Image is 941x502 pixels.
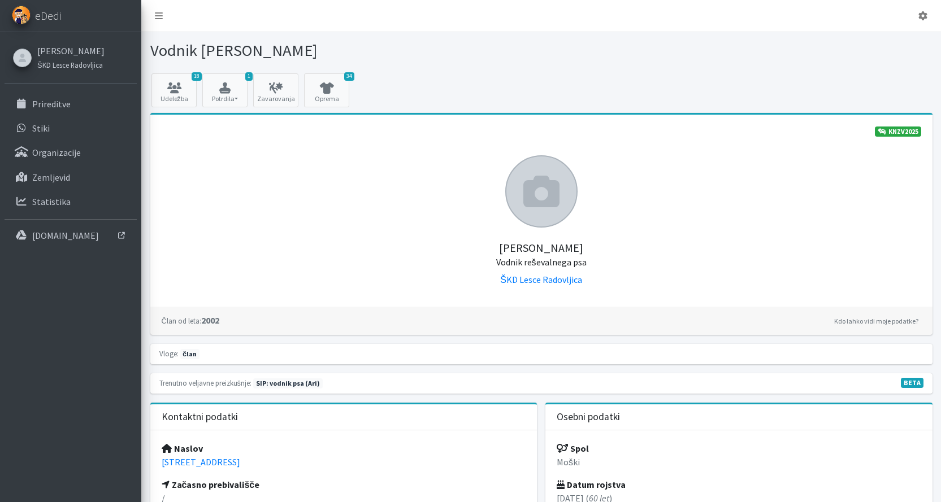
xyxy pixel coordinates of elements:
h1: Vodnik [PERSON_NAME] [150,41,537,60]
strong: Naslov [162,443,203,454]
span: eDedi [35,7,61,24]
span: V fazi razvoja [901,378,923,388]
span: 1 [245,72,253,81]
span: 34 [344,72,354,81]
p: Prireditve [32,98,71,110]
img: eDedi [12,6,31,24]
h3: Kontaktni podatki [162,411,238,423]
p: Statistika [32,196,71,207]
a: KNZV2025 [875,126,921,137]
small: Vodnik reševalnega psa [496,256,587,268]
a: Zavarovanja [253,73,298,107]
small: ŠKD Lesce Radovljica [37,60,103,69]
strong: Spol [557,443,589,454]
span: član [180,349,200,359]
strong: 2002 [162,315,219,326]
a: Organizacije [5,141,137,164]
span: Naslednja preizkušnja: pomlad 2027 [253,378,323,388]
a: ŠKD Lesce Radovljica [37,58,105,71]
a: [DOMAIN_NAME] [5,224,137,247]
p: Organizacije [32,147,81,158]
small: Vloge: [159,349,179,358]
strong: Datum rojstva [557,479,626,490]
a: Kdo lahko vidi moje podatke? [831,315,921,328]
a: Prireditve [5,93,137,115]
a: Statistika [5,190,137,213]
p: Stiki [32,123,50,134]
p: [DOMAIN_NAME] [32,230,99,241]
button: 1 Potrdila [202,73,248,107]
small: Član od leta: [162,316,201,325]
a: [STREET_ADDRESS] [162,456,240,468]
h3: Osebni podatki [557,411,620,423]
h5: [PERSON_NAME] [162,228,921,268]
small: Trenutno veljavne preizkušnje: [159,378,251,387]
strong: Začasno prebivališče [162,479,260,490]
p: Moški [557,455,921,469]
a: [PERSON_NAME] [37,44,105,58]
a: Zemljevid [5,166,137,189]
span: 18 [192,72,202,81]
a: 18 Udeležba [151,73,197,107]
p: Zemljevid [32,172,70,183]
a: ŠKD Lesce Radovljica [500,274,582,285]
a: Stiki [5,117,137,139]
a: 34 Oprema [304,73,349,107]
